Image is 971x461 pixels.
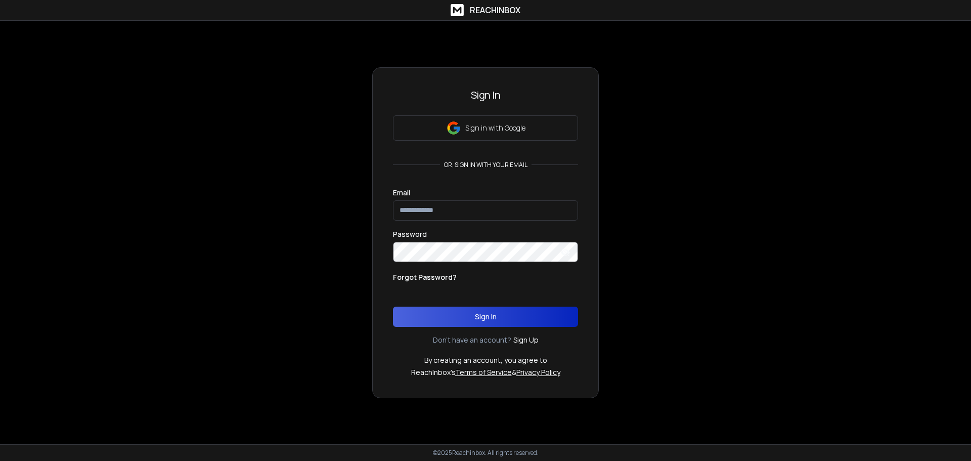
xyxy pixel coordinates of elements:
[440,161,532,169] p: or, sign in with your email
[424,355,547,365] p: By creating an account, you agree to
[393,88,578,102] h3: Sign In
[433,335,511,345] p: Don't have an account?
[411,367,560,378] p: ReachInbox's &
[465,123,525,133] p: Sign in with Google
[516,367,560,377] a: Privacy Policy
[451,4,520,16] a: ReachInbox
[513,335,539,345] a: Sign Up
[393,307,578,327] button: Sign In
[393,272,457,282] p: Forgot Password?
[393,115,578,141] button: Sign in with Google
[433,449,539,457] p: © 2025 Reachinbox. All rights reserved.
[455,367,512,377] a: Terms of Service
[393,231,427,238] label: Password
[470,4,520,16] h1: ReachInbox
[393,189,410,196] label: Email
